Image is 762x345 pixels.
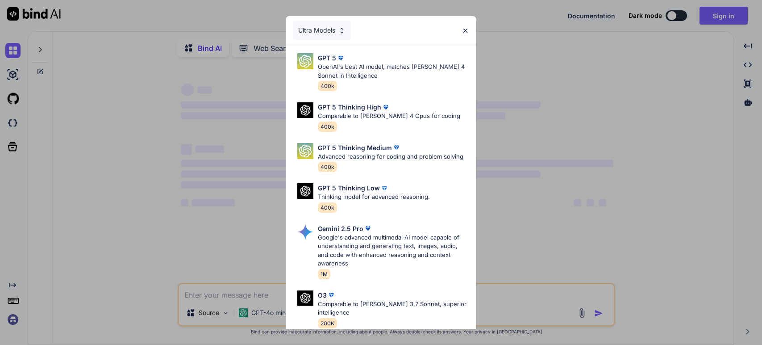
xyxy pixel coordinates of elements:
[318,224,363,233] p: Gemini 2.5 Pro
[392,143,401,152] img: premium
[297,290,313,306] img: Pick Models
[318,202,337,213] span: 400k
[336,54,345,63] img: premium
[318,183,380,193] p: GPT 5 Thinking Low
[297,183,313,199] img: Pick Models
[318,233,469,268] p: Google's advanced multimodal AI model capable of understanding and generating text, images, audio...
[318,143,392,152] p: GPT 5 Thinking Medium
[318,300,469,317] p: Comparable to [PERSON_NAME] 3.7 Sonnet, superior intelligence
[462,27,469,34] img: close
[318,152,463,161] p: Advanced reasoning for coding and problem solving
[318,290,327,300] p: O3
[380,184,389,193] img: premium
[318,112,460,121] p: Comparable to [PERSON_NAME] 4 Opus for coding
[318,318,337,328] span: 200K
[318,122,337,132] span: 400k
[297,224,313,240] img: Pick Models
[318,269,330,279] span: 1M
[293,21,351,40] div: Ultra Models
[318,81,337,91] span: 400k
[327,290,336,299] img: premium
[318,102,381,112] p: GPT 5 Thinking High
[318,193,430,202] p: Thinking model for advanced reasoning.
[297,143,313,159] img: Pick Models
[297,102,313,118] img: Pick Models
[338,27,346,34] img: Pick Models
[381,103,390,112] img: premium
[318,63,469,80] p: OpenAI's best AI model, matches [PERSON_NAME] 4 Sonnet in Intelligence
[318,53,336,63] p: GPT 5
[297,53,313,69] img: Pick Models
[363,224,372,233] img: premium
[318,162,337,172] span: 400k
